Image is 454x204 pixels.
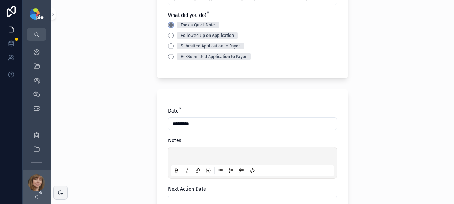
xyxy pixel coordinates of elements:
img: App logo [30,8,43,20]
div: Re-Submitted Application to Payor [181,53,247,60]
div: Followed Up on Application [181,32,234,39]
div: Submitted Application to Payor [181,43,240,49]
span: Next Action Date [168,186,206,192]
span: What did you do? [168,12,206,18]
div: Took a Quick Note [181,22,215,28]
span: Date [168,108,179,114]
div: scrollable content [23,41,51,170]
span: Notes [168,138,181,144]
